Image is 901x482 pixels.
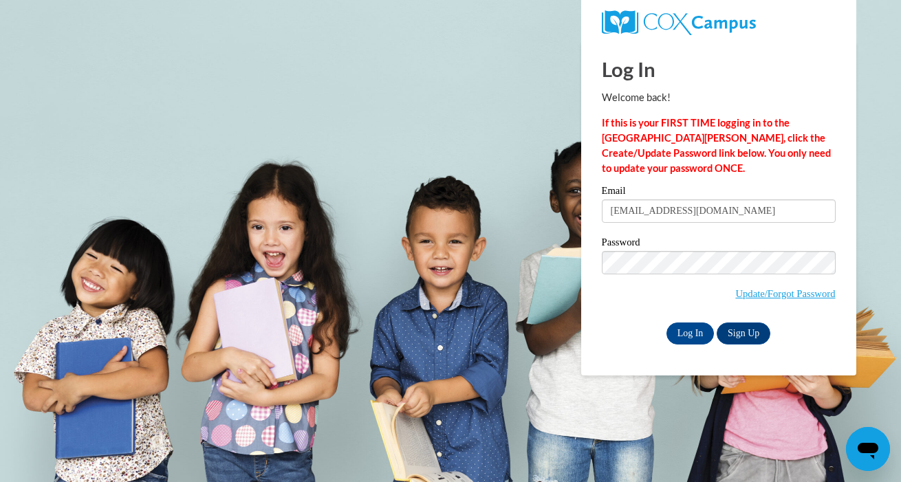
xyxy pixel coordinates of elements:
iframe: Button to launch messaging window [846,427,890,471]
a: COX Campus [602,10,836,35]
a: Sign Up [717,322,770,344]
label: Password [602,237,836,251]
label: Email [602,186,836,199]
a: Update/Forgot Password [735,288,835,299]
p: Welcome back! [602,90,836,105]
input: Log In [666,322,715,344]
strong: If this is your FIRST TIME logging in to the [GEOGRAPHIC_DATA][PERSON_NAME], click the Create/Upd... [602,117,831,174]
h1: Log In [602,55,836,83]
img: COX Campus [602,10,756,35]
